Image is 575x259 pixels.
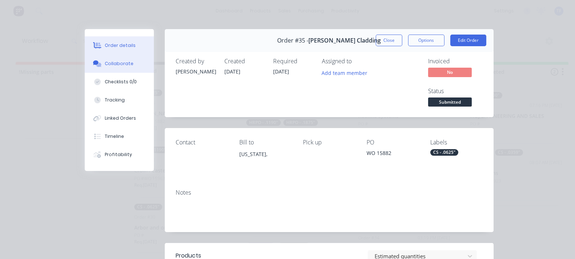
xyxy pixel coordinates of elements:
div: Timeline [105,133,124,140]
div: Created [224,58,264,65]
button: Timeline [85,127,154,146]
span: [DATE] [224,68,240,75]
div: Collaborate [105,60,133,67]
div: Pick up [303,139,355,146]
button: Tracking [85,91,154,109]
button: Linked Orders [85,109,154,127]
div: PO [367,139,419,146]
button: Profitability [85,146,154,164]
button: Options [408,35,444,46]
button: Checklists 0/0 [85,73,154,91]
div: Bill to [239,139,291,146]
button: Add team member [318,68,371,77]
div: Status [428,88,483,95]
div: Order details [105,42,136,49]
div: Contact [176,139,228,146]
button: Collaborate [85,55,154,73]
button: Edit Order [450,35,486,46]
button: Order details [85,36,154,55]
span: No [428,68,472,77]
div: Profitability [105,151,132,158]
span: [PERSON_NAME] Cladding [308,37,381,44]
div: Required [273,58,313,65]
span: Order #35 - [277,37,308,44]
span: Submitted [428,97,472,107]
div: CS - .0625" [430,149,458,156]
button: Submitted [428,97,472,108]
span: [DATE] [273,68,289,75]
button: Add team member [322,68,371,77]
div: Notes [176,189,483,196]
div: Tracking [105,97,125,103]
div: Assigned to [322,58,395,65]
div: Created by [176,58,216,65]
div: [US_STATE], [239,149,291,172]
div: [PERSON_NAME] [176,68,216,75]
div: Checklists 0/0 [105,79,137,85]
div: Invoiced [428,58,483,65]
div: Labels [430,139,482,146]
div: [US_STATE], [239,149,291,159]
div: Linked Orders [105,115,136,121]
div: WO 15882 [367,149,419,159]
button: Close [376,35,402,46]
